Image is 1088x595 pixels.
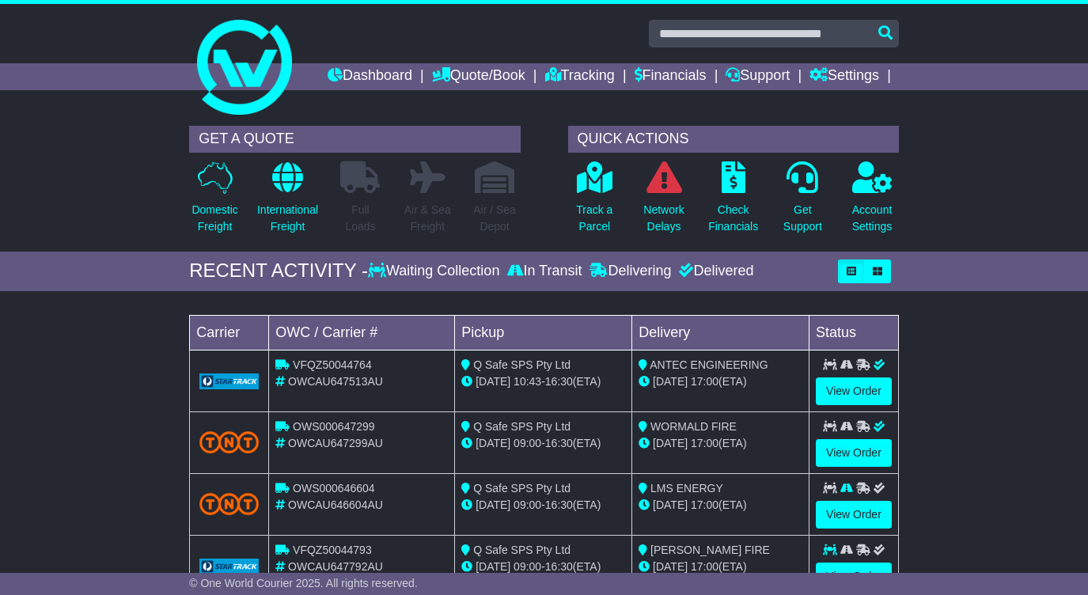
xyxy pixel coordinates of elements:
[545,63,615,90] a: Tracking
[293,358,372,371] span: VFQZ50044764
[461,373,625,390] div: - (ETA)
[514,498,541,511] span: 09:00
[809,63,879,90] a: Settings
[852,202,893,235] p: Account Settings
[639,497,802,514] div: (ETA)
[816,439,892,467] a: View Order
[650,420,737,433] span: WORMALD FIRE
[476,498,510,511] span: [DATE]
[675,263,753,280] div: Delivered
[269,315,455,350] td: OWC / Carrier #
[473,202,516,235] p: Air / Sea Depot
[461,559,625,575] div: - (ETA)
[368,263,503,280] div: Waiting Collection
[191,202,237,235] p: Domestic Freight
[545,498,573,511] span: 16:30
[432,63,525,90] a: Quote/Book
[461,497,625,514] div: - (ETA)
[691,375,718,388] span: 17:00
[461,435,625,452] div: - (ETA)
[726,63,790,90] a: Support
[545,375,573,388] span: 16:30
[691,498,718,511] span: 17:00
[293,420,375,433] span: OWS000647299
[191,161,238,244] a: DomesticFreight
[293,482,375,495] span: OWS000646604
[783,161,823,244] a: GetSupport
[288,437,383,449] span: OWCAU647299AU
[328,63,412,90] a: Dashboard
[816,377,892,405] a: View Order
[650,482,723,495] span: LMS ENERGY
[288,375,383,388] span: OWCAU647513AU
[576,202,612,235] p: Track a Parcel
[545,560,573,573] span: 16:30
[473,544,571,556] span: Q Safe SPS Pty Ltd
[503,263,586,280] div: In Transit
[653,560,688,573] span: [DATE]
[851,161,893,244] a: AccountSettings
[653,498,688,511] span: [DATE]
[639,373,802,390] div: (ETA)
[199,559,259,574] img: GetCarrierServiceLogo
[691,560,718,573] span: 17:00
[473,420,571,433] span: Q Safe SPS Pty Ltd
[288,560,383,573] span: OWCAU647792AU
[288,498,383,511] span: OWCAU646604AU
[189,126,520,153] div: GET A QUOTE
[473,482,571,495] span: Q Safe SPS Pty Ltd
[340,202,380,235] p: Full Loads
[643,202,684,235] p: Network Delays
[514,437,541,449] span: 09:00
[653,437,688,449] span: [DATE]
[639,559,802,575] div: (ETA)
[707,161,759,244] a: CheckFinancials
[635,63,707,90] a: Financials
[199,431,259,453] img: TNT_Domestic.png
[816,563,892,590] a: View Order
[476,560,510,573] span: [DATE]
[816,501,892,529] a: View Order
[653,375,688,388] span: [DATE]
[575,161,613,244] a: Track aParcel
[199,373,259,389] img: GetCarrierServiceLogo
[514,375,541,388] span: 10:43
[404,202,451,235] p: Air & Sea Freight
[189,577,418,589] span: © One World Courier 2025. All rights reserved.
[691,437,718,449] span: 17:00
[514,560,541,573] span: 09:00
[639,435,802,452] div: (ETA)
[189,260,368,282] div: RECENT ACTIVITY -
[632,315,809,350] td: Delivery
[476,437,510,449] span: [DATE]
[568,126,899,153] div: QUICK ACTIONS
[293,544,372,556] span: VFQZ50044793
[650,358,768,371] span: ANTEC ENGINEERING
[199,493,259,514] img: TNT_Domestic.png
[455,315,632,350] td: Pickup
[545,437,573,449] span: 16:30
[257,202,318,235] p: International Freight
[190,315,269,350] td: Carrier
[650,544,770,556] span: [PERSON_NAME] FIRE
[256,161,319,244] a: InternationalFreight
[809,315,899,350] td: Status
[643,161,684,244] a: NetworkDelays
[476,375,510,388] span: [DATE]
[708,202,758,235] p: Check Financials
[586,263,675,280] div: Delivering
[473,358,571,371] span: Q Safe SPS Pty Ltd
[783,202,822,235] p: Get Support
